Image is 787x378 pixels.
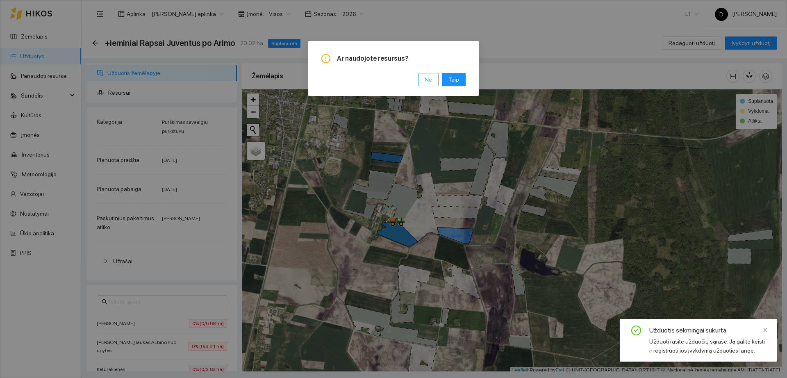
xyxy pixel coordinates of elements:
button: Ne [418,73,439,86]
span: Taip [448,75,459,84]
span: Ar naudojote resursus? [337,54,466,63]
div: Užduotį rasite užduočių sąraše. Ją galite keisti ir registruoti jos įvykdymą užduoties lange. [649,337,767,355]
span: Ne [425,75,432,84]
span: close [762,327,768,333]
span: check-circle [631,326,641,337]
button: Taip [442,73,466,86]
span: exclamation-circle [321,54,330,63]
div: Užduotis sėkmingai sukurta. [649,326,767,335]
